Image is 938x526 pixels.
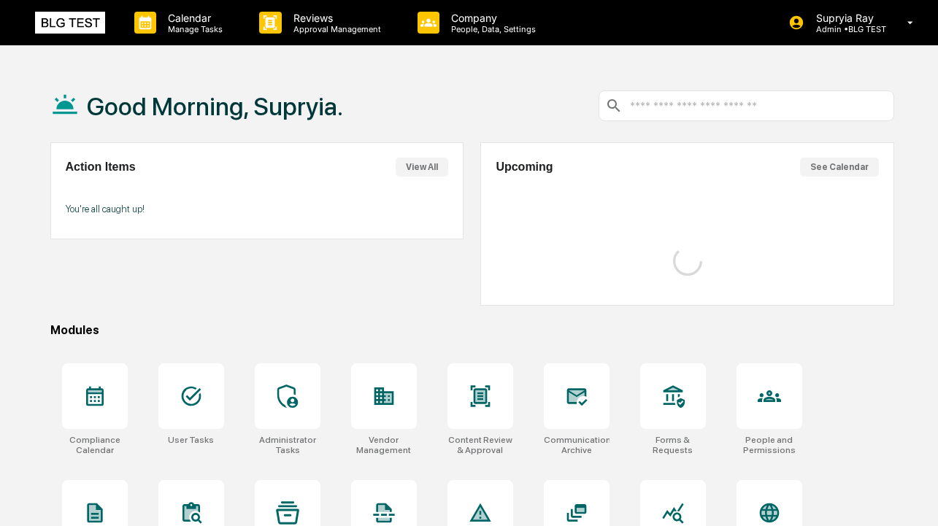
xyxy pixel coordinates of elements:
[351,435,417,455] div: Vendor Management
[396,158,448,177] button: View All
[804,24,886,34] p: Admin • BLG TEST
[50,323,895,337] div: Modules
[496,160,553,174] h2: Upcoming
[255,435,320,455] div: Administrator Tasks
[156,24,230,34] p: Manage Tasks
[737,435,802,455] div: People and Permissions
[439,24,543,34] p: People, Data, Settings
[66,160,136,174] h2: Action Items
[282,24,388,34] p: Approval Management
[168,435,214,445] div: User Tasks
[447,435,513,455] div: Content Review & Approval
[87,92,343,121] h1: Good Morning, Supryia.
[439,12,543,24] p: Company
[156,12,230,24] p: Calendar
[544,435,610,455] div: Communications Archive
[804,12,886,24] p: Supryia Ray
[800,158,879,177] button: See Calendar
[282,12,388,24] p: Reviews
[35,12,105,34] img: logo
[66,204,449,214] p: You're all caught up!
[62,435,128,455] div: Compliance Calendar
[640,435,706,455] div: Forms & Requests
